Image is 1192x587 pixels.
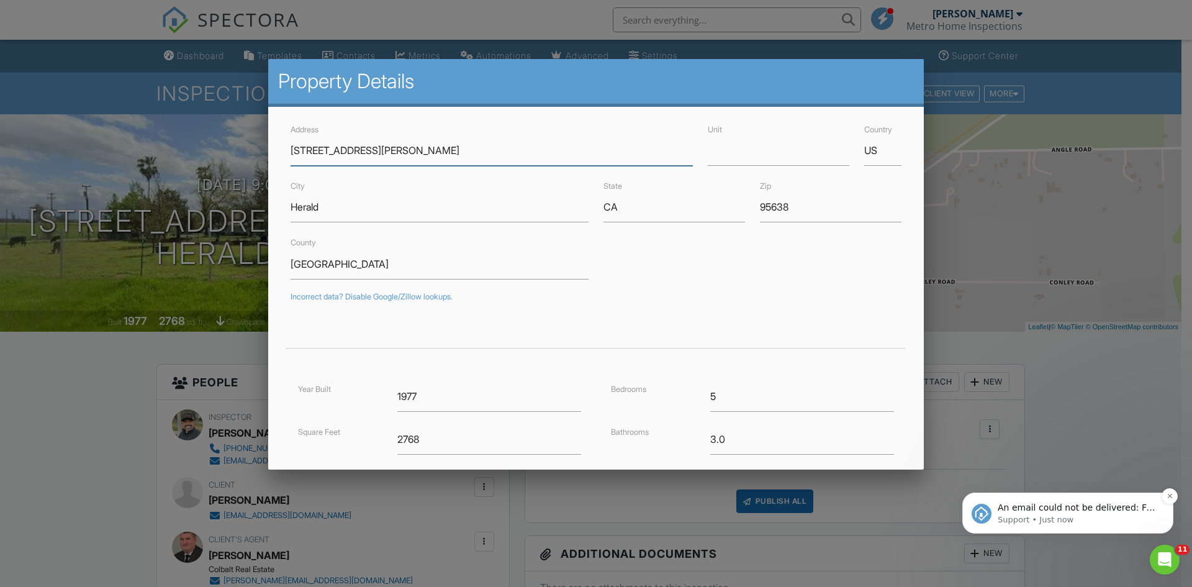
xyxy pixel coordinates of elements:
iframe: Intercom live chat [1150,545,1180,575]
div: message notification from Support, Just now. An email could not be delivered: For more informatio... [19,78,230,119]
label: Square Feet [298,427,340,437]
span: 11 [1175,545,1190,555]
label: Country [864,125,892,134]
iframe: Intercom notifications message [944,414,1192,553]
label: Bedrooms [611,385,646,394]
p: Message from Support, sent Just now [54,100,214,111]
label: Year Built [298,385,331,394]
h2: Property Details [278,69,914,94]
p: An email could not be delivered: For more information, view Why emails don't get delivered (Suppo... [54,88,214,100]
button: Dismiss notification [218,74,234,90]
label: Zip [760,181,771,191]
div: Incorrect data? Disable Google/Zillow lookups. [291,292,901,302]
label: State [603,181,622,191]
label: Address [291,125,318,134]
label: County [291,238,316,247]
label: City [291,181,305,191]
img: Profile image for Support [28,89,48,109]
label: Bathrooms [611,427,649,437]
label: Unit [708,125,722,134]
